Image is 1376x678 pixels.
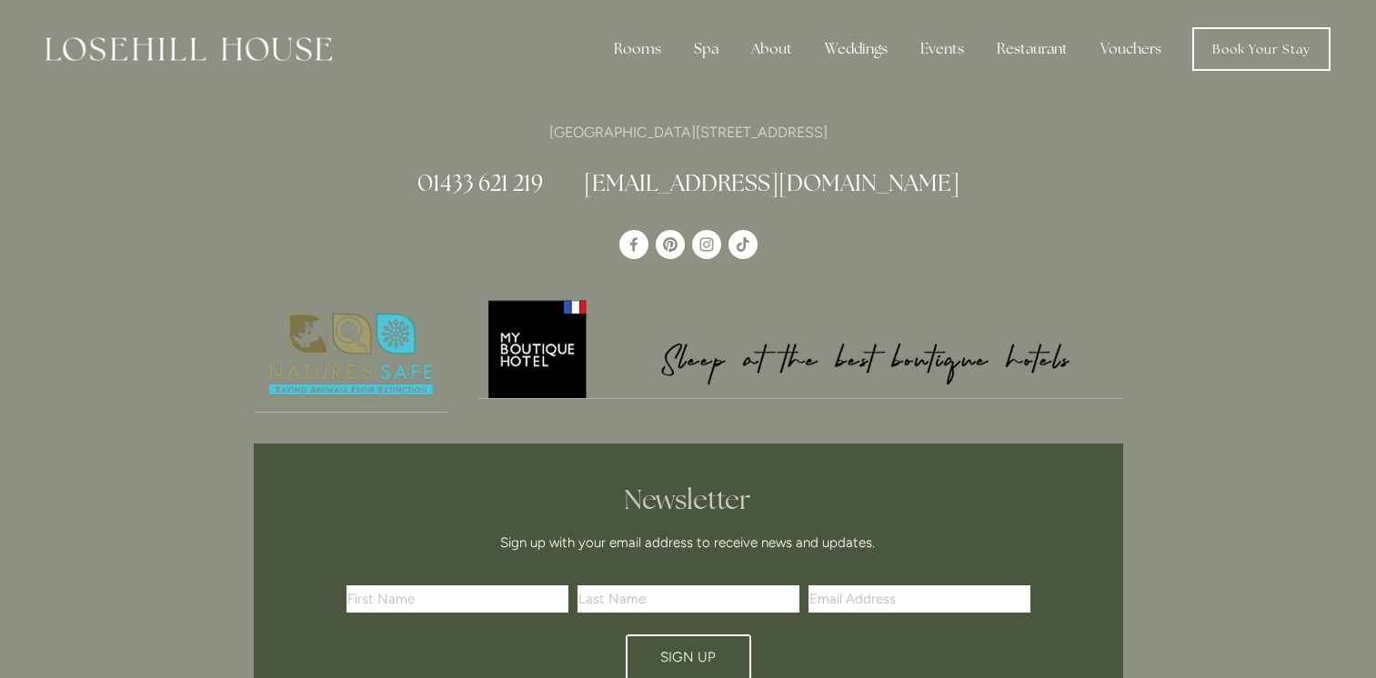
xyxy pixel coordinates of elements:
div: About [737,31,807,67]
div: Rooms [599,31,676,67]
p: [GEOGRAPHIC_DATA][STREET_ADDRESS] [254,120,1123,145]
input: Last Name [578,585,799,613]
span: Sign Up [660,649,716,665]
img: Losehill House [45,37,332,61]
div: Restaurant [982,31,1082,67]
a: Instagram [692,230,721,259]
a: Pinterest [656,230,685,259]
a: My Boutique Hotel - Logo [478,297,1123,399]
a: [EMAIL_ADDRESS][DOMAIN_NAME] [584,168,959,197]
a: Vouchers [1086,31,1176,67]
h2: Newsletter [353,484,1024,516]
div: Spa [679,31,733,67]
p: Sign up with your email address to receive news and updates. [353,532,1024,553]
a: 01433 621 219 [417,168,543,197]
a: Nature's Safe - Logo [254,297,448,413]
img: My Boutique Hotel - Logo [478,297,1123,398]
input: Email Address [809,585,1030,613]
a: Losehill House Hotel & Spa [619,230,648,259]
div: Weddings [810,31,902,67]
a: TikTok [728,230,758,259]
input: First Name [347,585,568,613]
a: Book Your Stay [1192,27,1331,71]
img: Nature's Safe - Logo [254,297,448,412]
div: Events [906,31,979,67]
